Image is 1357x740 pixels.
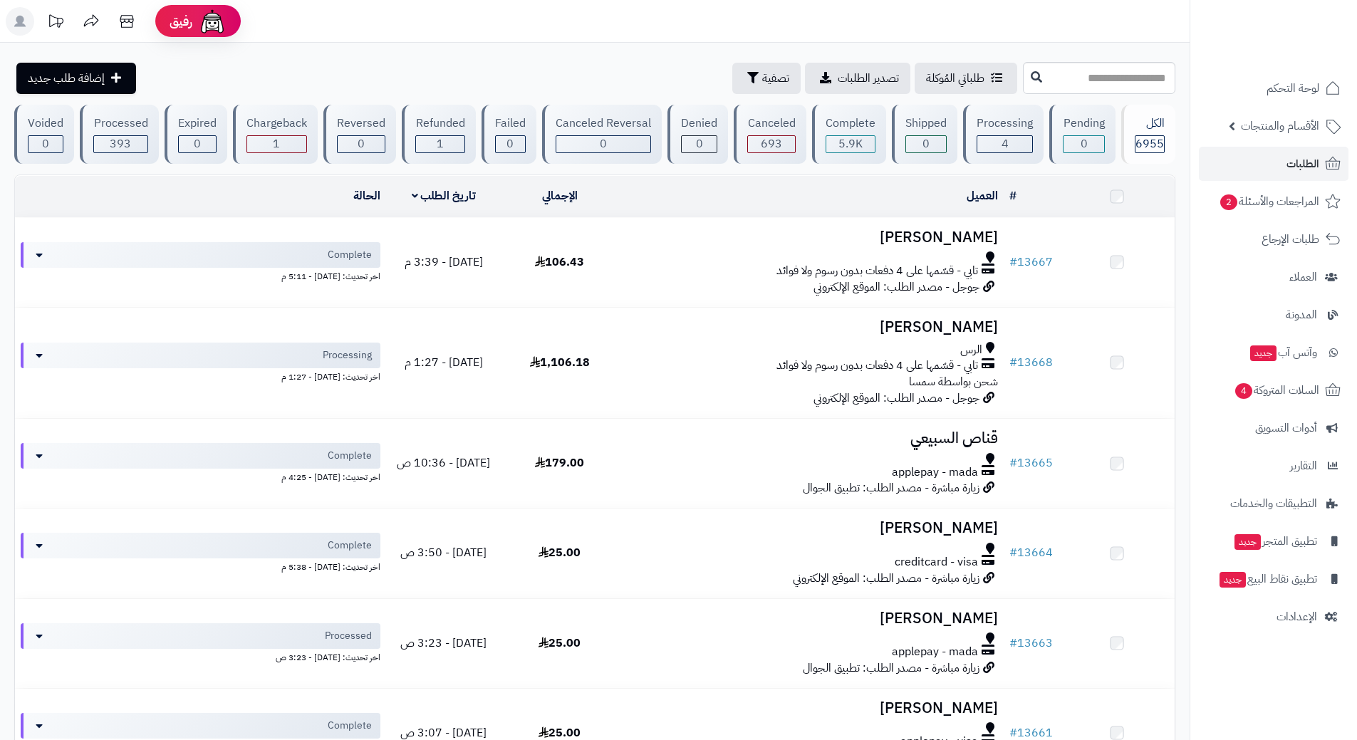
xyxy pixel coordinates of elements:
[1286,305,1317,325] span: المدونة
[813,278,979,296] span: جوجل - مصدر الطلب: الموقع الإلكتروني
[1009,454,1017,471] span: #
[358,135,365,152] span: 0
[776,358,978,374] span: تابي - قسّمها على 4 دفعات بدون رسوم ولا فوائد
[1233,531,1317,551] span: تطبيق المتجر
[1009,254,1017,271] span: #
[1199,449,1348,483] a: التقارير
[1199,184,1348,219] a: المراجعات والأسئلة2
[1290,456,1317,476] span: التقارير
[1241,116,1319,136] span: الأقسام والمنتجات
[826,115,875,132] div: Complete
[922,135,930,152] span: 0
[1009,454,1053,471] a: #13665
[960,105,1046,164] a: Processing 4
[1199,524,1348,558] a: تطبيق المتجرجديد
[77,105,161,164] a: Processed 393
[665,105,731,164] a: Denied 0
[1081,135,1088,152] span: 0
[405,354,483,371] span: [DATE] - 1:27 م
[1267,78,1319,98] span: لوحة التحكم
[416,136,464,152] div: 1
[535,254,584,271] span: 106.43
[682,136,717,152] div: 0
[1220,572,1246,588] span: جديد
[506,135,514,152] span: 0
[793,570,979,587] span: زيارة مباشرة - مصدر الطلب: الموقع الإلكتروني
[535,454,584,471] span: 179.00
[623,610,998,627] h3: [PERSON_NAME]
[1286,154,1319,174] span: الطلبات
[623,430,998,447] h3: قناص السبيعي
[803,479,979,496] span: زيارة مباشرة - مصدر الطلب: تطبيق الجوال
[1063,115,1104,132] div: Pending
[1199,71,1348,105] a: لوحة التحكم
[1218,569,1317,589] span: تطبيق نقاط البيع
[21,368,380,383] div: اخر تحديث: [DATE] - 1:27 م
[1249,343,1317,363] span: وآتس آب
[1009,354,1017,371] span: #
[21,558,380,573] div: اخر تحديث: [DATE] - 5:38 م
[21,649,380,664] div: اخر تحديث: [DATE] - 3:23 ص
[1199,373,1348,407] a: السلات المتروكة4
[328,248,372,262] span: Complete
[1234,380,1319,400] span: السلات المتروكة
[28,115,63,132] div: Voided
[556,115,651,132] div: Canceled Reversal
[889,105,960,164] a: Shipped 0
[967,187,998,204] a: العميل
[194,135,201,152] span: 0
[399,105,478,164] a: Refunded 1
[805,63,910,94] a: تصدير الطلبات
[539,105,665,164] a: Canceled Reversal 0
[748,136,794,152] div: 693
[838,70,899,87] span: تصدير الطلبات
[400,544,487,561] span: [DATE] - 3:50 ص
[623,229,998,246] h3: [PERSON_NAME]
[198,7,227,36] img: ai-face.png
[479,105,539,164] a: Failed 0
[960,342,982,358] span: الرس
[1255,418,1317,438] span: أدوات التسويق
[496,136,525,152] div: 0
[110,135,131,152] span: 393
[405,254,483,271] span: [DATE] - 3:39 م
[170,13,192,30] span: رفيق
[28,70,105,87] span: إضافة طلب جديد
[437,135,444,152] span: 1
[895,554,978,570] span: creditcard - visa
[162,105,230,164] a: Expired 0
[542,187,578,204] a: الإجمالي
[325,629,372,643] span: Processed
[838,135,863,152] span: 5.9K
[905,115,947,132] div: Shipped
[623,319,998,335] h3: [PERSON_NAME]
[93,115,147,132] div: Processed
[1009,354,1053,371] a: #13668
[1262,229,1319,249] span: طلبات الإرجاع
[977,115,1033,132] div: Processing
[1199,260,1348,294] a: العملاء
[776,263,978,279] span: تابي - قسّمها على 4 دفعات بدون رسوم ولا فوائد
[1199,562,1348,596] a: تطبيق نقاط البيعجديد
[623,520,998,536] h3: [PERSON_NAME]
[415,115,464,132] div: Refunded
[338,136,385,152] div: 0
[977,136,1032,152] div: 4
[16,63,136,94] a: إضافة طلب جديد
[600,135,607,152] span: 0
[1118,105,1178,164] a: الكل6955
[1220,194,1237,210] span: 2
[1064,136,1103,152] div: 0
[179,136,216,152] div: 0
[337,115,385,132] div: Reversed
[681,115,717,132] div: Denied
[1260,40,1343,70] img: logo-2.png
[1277,607,1317,627] span: الإعدادات
[809,105,889,164] a: Complete 5.9K
[42,135,49,152] span: 0
[826,136,875,152] div: 5863
[926,70,984,87] span: طلباتي المُوكلة
[1009,544,1053,561] a: #13664
[178,115,217,132] div: Expired
[273,135,280,152] span: 1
